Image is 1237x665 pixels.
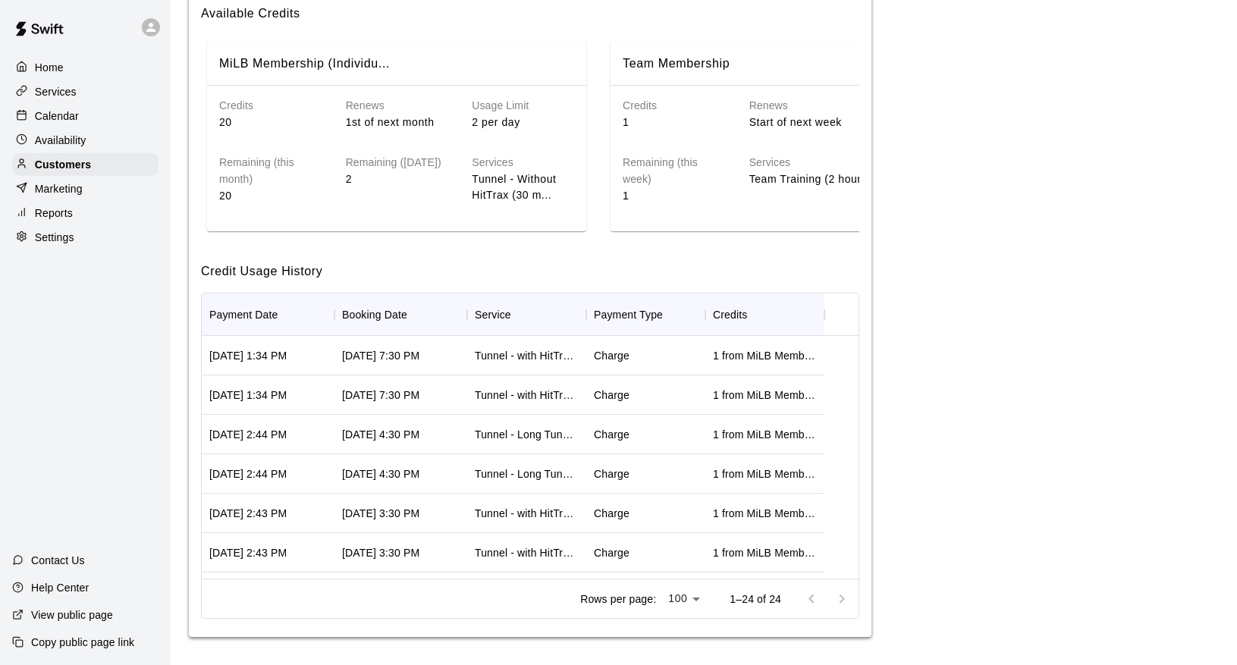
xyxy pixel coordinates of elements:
[346,171,448,187] p: 2
[623,54,730,74] h6: Team Membership
[346,155,448,171] h6: Remaining ([DATE])
[342,545,419,560] div: Aug 08, 2025 3:30 PM
[594,348,629,363] div: Charge
[713,466,817,481] div: 1 from MiLB Membership (Individual and Family)
[749,98,852,114] h6: Renews
[278,304,300,325] button: Sort
[219,188,322,204] p: 20
[35,181,83,196] p: Marketing
[219,54,390,74] h6: MiLB Membership (Individual and Family)
[342,387,419,403] div: Aug 21, 2025 7:30 PM
[31,580,89,595] p: Help Center
[31,607,113,623] p: View public page
[747,304,768,325] button: Sort
[12,105,159,127] a: Calendar
[594,466,629,481] div: Charge
[475,387,579,403] div: Tunnel - with HitTrax (Add-On Fee Required for Members)
[475,545,579,560] div: Tunnel - with HitTrax (Add-On Fee Required for Members)
[467,293,586,336] div: Service
[594,293,663,336] div: Payment Type
[12,56,159,79] a: Home
[31,553,85,568] p: Contact Us
[713,293,747,336] div: Credits
[342,348,419,363] div: Aug 21, 2025 7:30 PM
[713,506,817,521] div: 1 from MiLB Membership (Individual and Family)
[663,304,684,325] button: Sort
[342,506,419,521] div: Aug 08, 2025 3:30 PM
[12,129,159,152] a: Availability
[472,114,574,130] p: 2 per day
[749,155,978,171] h6: Services
[35,60,64,75] p: Home
[580,591,656,607] p: Rows per page:
[662,588,705,610] div: 100
[219,155,322,188] h6: Remaining (this month)
[475,506,579,521] div: Tunnel - with HitTrax (Add-On Fee Required for Members)
[407,304,429,325] button: Sort
[594,427,629,442] div: Charge
[219,114,322,130] p: 20
[35,108,79,124] p: Calendar
[713,545,817,560] div: 1 from MiLB Membership (Individual and Family)
[705,293,824,336] div: Credits
[623,98,725,114] h6: Credits
[594,506,629,521] div: Charge
[209,387,287,403] div: Aug 21, 2025 1:34 PM
[346,98,448,114] h6: Renews
[35,157,91,172] p: Customers
[475,466,579,481] div: Tunnel - Long Tunnel (No HitTrax)
[202,293,334,336] div: Payment Date
[209,427,287,442] div: Aug 08, 2025 2:44 PM
[475,427,579,442] div: Tunnel - Long Tunnel (No HitTrax)
[623,155,725,188] h6: Remaining (this week)
[586,293,705,336] div: Payment Type
[623,188,725,204] p: 1
[511,304,532,325] button: Sort
[35,84,77,99] p: Services
[472,171,574,203] p: Tunnel - Without HitTrax (30 mins), Tunnel - with HitTrax (Add-On Fee Required for Members) (30 m...
[472,98,574,114] h6: Usage Limit
[623,114,725,130] p: 1
[749,171,978,187] p: Team Training (2 hours)
[713,427,817,442] div: 1 from MiLB Membership (Individual and Family)
[12,80,159,103] a: Services
[35,205,73,221] p: Reports
[475,348,579,363] div: Tunnel - with HitTrax (Add-On Fee Required for Members)
[594,545,629,560] div: Charge
[209,293,278,336] div: Payment Date
[12,153,159,176] a: Customers
[334,293,467,336] div: Booking Date
[209,545,287,560] div: Aug 08, 2025 2:43 PM
[475,293,511,336] div: Service
[346,114,448,130] p: 1st of next month
[209,348,287,363] div: Aug 21, 2025 1:34 PM
[31,635,134,650] p: Copy public page link
[342,466,419,481] div: Aug 08, 2025 4:30 PM
[201,249,859,281] h6: Credit Usage History
[209,466,287,481] div: Aug 08, 2025 2:44 PM
[35,230,74,245] p: Settings
[594,387,629,403] div: Charge
[713,348,817,363] div: 1 from MiLB Membership (Individual and Family)
[749,114,852,130] p: Start of next week
[12,202,159,224] a: Reports
[209,506,287,521] div: Aug 08, 2025 2:43 PM
[35,133,86,148] p: Availability
[342,293,407,336] div: Booking Date
[472,155,574,171] h6: Services
[12,226,159,249] a: Settings
[730,591,781,607] p: 1–24 of 24
[12,177,159,200] a: Marketing
[219,98,322,114] h6: Credits
[342,427,419,442] div: Aug 08, 2025 4:30 PM
[713,387,817,403] div: 1 from MiLB Membership (Individual and Family)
